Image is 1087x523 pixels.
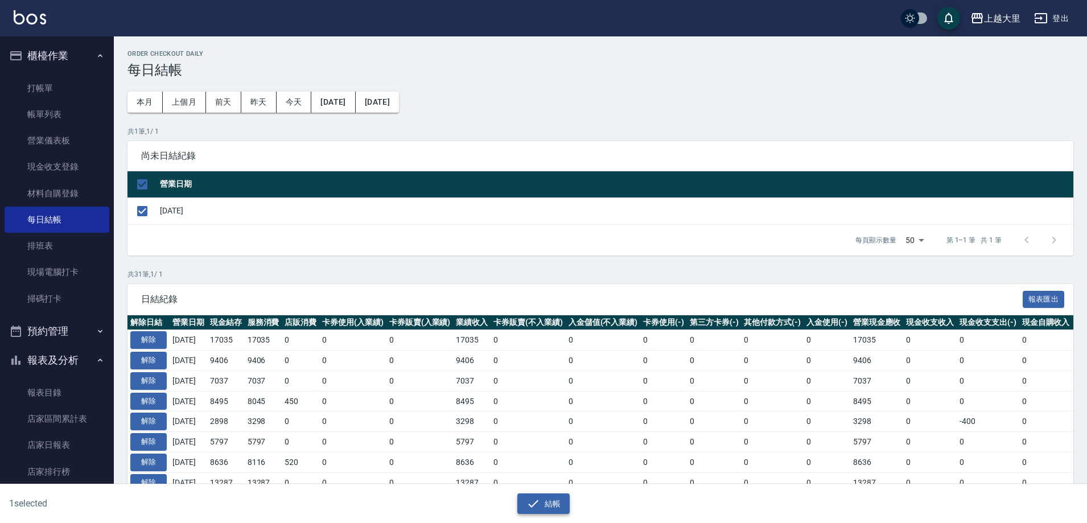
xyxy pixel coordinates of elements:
button: [DATE] [311,92,355,113]
th: 卡券販賣(不入業績) [491,315,566,330]
td: 9406 [207,351,245,371]
td: 0 [741,411,804,432]
td: 0 [1019,452,1073,472]
td: 0 [1019,330,1073,351]
td: 0 [957,432,1019,452]
td: 17035 [207,330,245,351]
p: 共 31 筆, 1 / 1 [127,269,1073,279]
a: 店家排行榜 [5,459,109,485]
a: 營業儀表板 [5,127,109,154]
td: 0 [687,432,742,452]
th: 店販消費 [282,315,319,330]
div: 上越大里 [984,11,1020,26]
th: 服務消費 [245,315,282,330]
th: 現金收支支出(-) [957,315,1019,330]
td: 0 [386,432,454,452]
a: 報表目錄 [5,380,109,406]
td: 0 [804,370,850,391]
td: 0 [319,411,386,432]
button: [DATE] [356,92,399,113]
td: -400 [957,411,1019,432]
button: 今天 [277,92,312,113]
th: 第三方卡券(-) [687,315,742,330]
td: [DATE] [170,432,207,452]
a: 店家日報表 [5,432,109,458]
td: 0 [386,452,454,472]
th: 解除日結 [127,315,170,330]
td: 0 [687,391,742,411]
td: 0 [282,330,319,351]
a: 現場電腦打卡 [5,259,109,285]
td: 0 [903,452,957,472]
td: [DATE] [170,330,207,351]
td: [DATE] [170,452,207,472]
td: 0 [687,370,742,391]
td: 17035 [245,330,282,351]
button: 預約管理 [5,316,109,346]
p: 第 1–1 筆 共 1 筆 [946,235,1002,245]
td: 0 [282,432,319,452]
td: 0 [804,452,850,472]
td: 8636 [850,452,904,472]
td: 0 [1019,391,1073,411]
button: 解除 [130,474,167,492]
td: 3298 [245,411,282,432]
td: 0 [804,330,850,351]
h2: Order checkout daily [127,50,1073,57]
button: 昨天 [241,92,277,113]
td: 0 [491,411,566,432]
a: 現金收支登錄 [5,154,109,180]
td: [DATE] [170,351,207,371]
td: 0 [640,330,687,351]
td: 0 [957,370,1019,391]
th: 入金使用(-) [804,315,850,330]
td: 0 [491,330,566,351]
button: save [937,7,960,30]
td: 0 [566,452,641,472]
td: [DATE] [157,197,1073,224]
td: 7037 [207,370,245,391]
td: 7037 [850,370,904,391]
td: 0 [282,411,319,432]
td: 0 [640,391,687,411]
a: 報表匯出 [1023,293,1065,304]
td: 0 [566,391,641,411]
td: 0 [319,452,386,472]
div: 50 [901,225,928,256]
td: 0 [640,351,687,371]
td: 0 [687,351,742,371]
td: 7037 [245,370,282,391]
th: 現金收支收入 [903,315,957,330]
td: 0 [903,391,957,411]
td: 5797 [850,432,904,452]
button: 解除 [130,433,167,451]
td: 0 [957,351,1019,371]
th: 業績收入 [453,315,491,330]
td: 0 [386,391,454,411]
td: 0 [1019,370,1073,391]
a: 每日結帳 [5,207,109,233]
td: 0 [491,370,566,391]
td: 3298 [850,411,904,432]
td: 8495 [850,391,904,411]
td: 0 [282,370,319,391]
button: 登出 [1030,8,1073,29]
td: 0 [566,472,641,493]
td: 0 [804,432,850,452]
td: 0 [386,370,454,391]
td: 0 [804,411,850,432]
button: 上個月 [163,92,206,113]
td: 0 [957,452,1019,472]
td: 0 [687,452,742,472]
button: 解除 [130,372,167,390]
td: 0 [903,370,957,391]
td: 0 [640,432,687,452]
td: 0 [566,370,641,391]
th: 其他付款方式(-) [741,315,804,330]
td: 0 [386,330,454,351]
td: 0 [491,391,566,411]
span: 尚未日結紀錄 [141,150,1060,162]
td: 8116 [245,452,282,472]
td: 0 [1019,411,1073,432]
p: 每頁顯示數量 [855,235,896,245]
